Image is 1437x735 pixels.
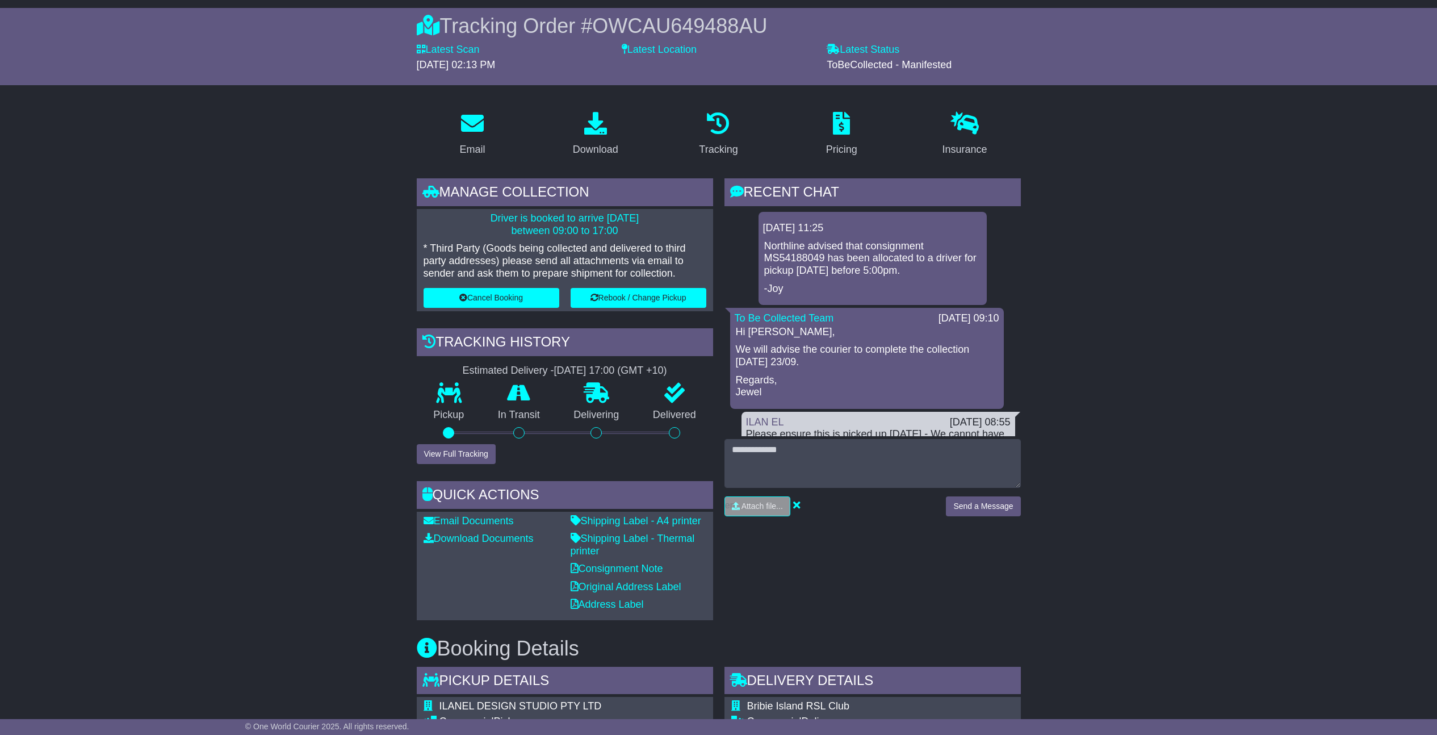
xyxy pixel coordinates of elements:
div: [DATE] 11:25 [763,222,982,235]
div: Insurance [942,142,987,157]
div: Tracking Order # [417,14,1021,38]
div: Please ensure this is picked up [DATE] - We cannot have delays with this. Thank you. [746,428,1011,453]
a: Tracking [692,108,745,161]
label: Latest Scan [417,44,480,56]
a: ILAN EL [746,416,784,428]
div: Delivery [747,716,920,728]
div: Pickup [439,716,682,728]
p: We will advise the courier to complete the collection [DATE] 23/09. [736,344,998,368]
button: View Full Tracking [417,444,496,464]
a: Insurance [935,108,995,161]
div: [DATE] 08:55 [950,416,1011,429]
span: © One World Courier 2025. All rights reserved. [245,722,409,731]
div: Delivery Details [724,667,1021,698]
a: Shipping Label - A4 printer [571,515,701,527]
a: Email [452,108,492,161]
p: Driver is booked to arrive [DATE] between 09:00 to 17:00 [424,212,706,237]
p: In Transit [481,409,557,421]
span: ILANEL DESIGN STUDIO PTY LTD [439,700,602,712]
div: Pickup Details [417,667,713,698]
span: OWCAU649488AU [592,14,767,37]
div: [DATE] 17:00 (GMT +10) [554,365,667,377]
button: Cancel Booking [424,288,559,308]
p: Delivered [636,409,713,421]
a: Original Address Label [571,581,681,592]
div: Download [573,142,618,157]
div: [DATE] 09:10 [939,312,999,325]
a: Email Documents [424,515,514,527]
a: Shipping Label - Thermal printer [571,533,695,557]
label: Latest Status [827,44,899,56]
span: Commercial [747,716,802,727]
a: Consignment Note [571,563,663,574]
div: Tracking history [417,328,713,359]
span: [DATE] 02:13 PM [417,59,496,70]
div: Manage collection [417,178,713,209]
span: ToBeCollected - Manifested [827,59,952,70]
div: Estimated Delivery - [417,365,713,377]
a: Address Label [571,599,644,610]
a: Pricing [819,108,865,161]
p: * Third Party (Goods being collected and delivered to third party addresses) please send all atta... [424,243,706,279]
div: Quick Actions [417,481,713,512]
a: To Be Collected Team [735,312,834,324]
p: Pickup [417,409,481,421]
span: Bribie Island RSL Club [747,700,849,712]
a: Download [565,108,626,161]
div: RECENT CHAT [724,178,1021,209]
button: Rebook / Change Pickup [571,288,706,308]
div: Tracking [699,142,738,157]
div: Email [459,142,485,157]
a: Download Documents [424,533,534,544]
p: Delivering [557,409,636,421]
p: -Joy [764,283,981,295]
button: Send a Message [946,496,1020,516]
h3: Booking Details [417,637,1021,660]
div: Pricing [826,142,857,157]
p: Northline advised that consignment MS54188049 has been allocated to a driver for pickup [DATE] be... [764,240,981,277]
span: Commercial [439,716,494,727]
label: Latest Location [622,44,697,56]
p: Hi [PERSON_NAME], [736,326,998,339]
p: Regards, Jewel [736,374,998,399]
